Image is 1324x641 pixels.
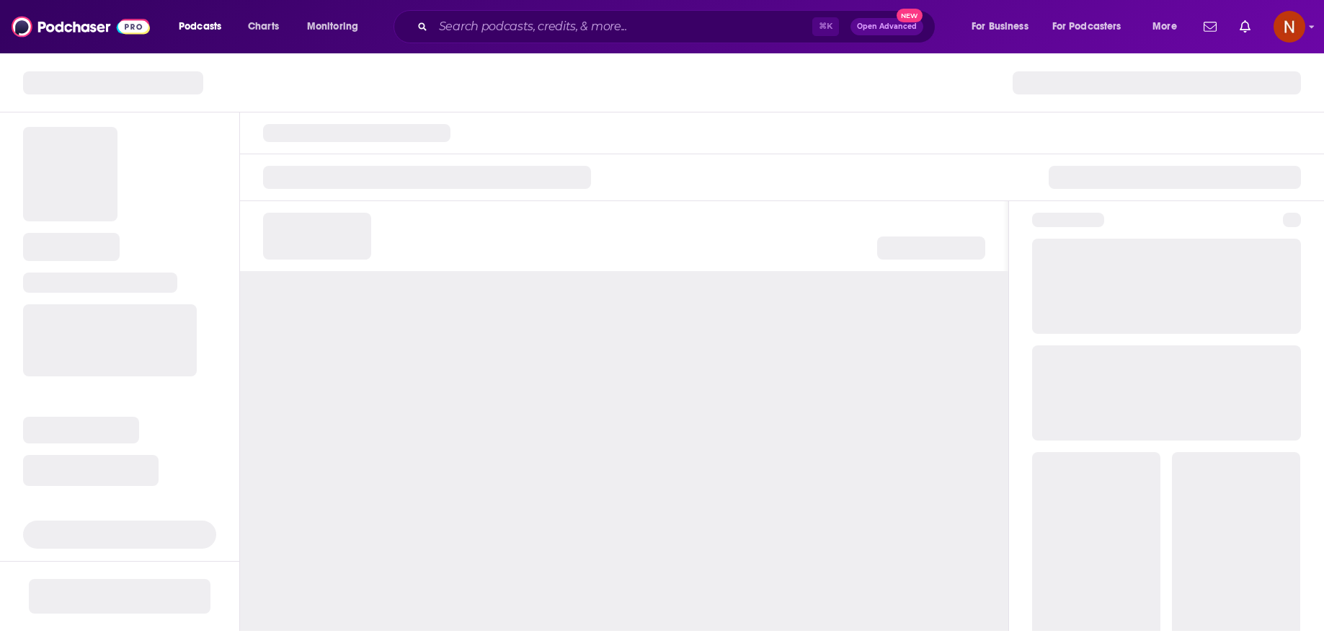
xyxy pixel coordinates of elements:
span: Podcasts [179,17,221,37]
div: Search podcasts, credits, & more... [407,10,949,43]
input: Search podcasts, credits, & more... [433,15,812,38]
a: Show notifications dropdown [1234,14,1256,39]
span: For Podcasters [1052,17,1121,37]
a: Charts [239,15,288,38]
a: Show notifications dropdown [1198,14,1222,39]
button: Show profile menu [1274,11,1305,43]
button: open menu [297,15,377,38]
button: open menu [961,15,1047,38]
span: Open Advanced [857,23,917,30]
button: open menu [1142,15,1195,38]
img: User Profile [1274,11,1305,43]
span: Monitoring [307,17,358,37]
span: ⌘ K [812,17,839,36]
button: Open AdvancedNew [850,18,923,35]
span: New [897,9,923,22]
button: open menu [169,15,240,38]
span: More [1152,17,1177,37]
img: Podchaser - Follow, Share and Rate Podcasts [12,13,150,40]
span: Logged in as AdelNBM [1274,11,1305,43]
span: For Business [972,17,1028,37]
button: open menu [1043,15,1142,38]
span: Charts [248,17,279,37]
